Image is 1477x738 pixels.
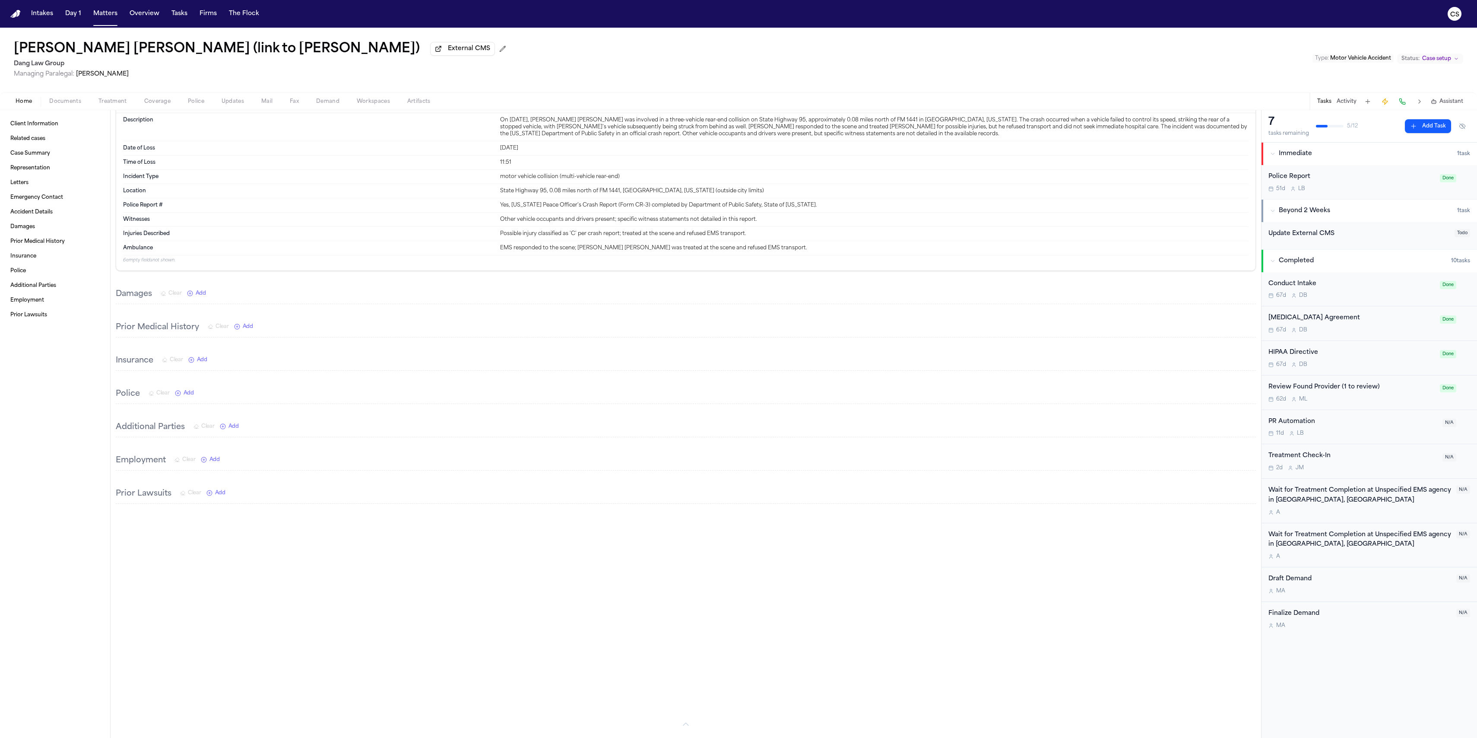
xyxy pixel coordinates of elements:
[1455,229,1470,237] span: Todo
[500,202,1249,209] div: Yes, [US_STATE] Peace Officer's Crash Report (Form CR-3) completed by Department of Public Safety...
[1261,222,1477,249] div: Open task: Update External CMS
[168,290,182,297] span: Clear
[243,323,253,330] span: Add
[187,290,206,297] button: Add New
[1442,419,1456,427] span: N/A
[1261,410,1477,445] div: Open task: PR Automation
[222,98,244,105] span: Updates
[208,323,229,330] button: Clear Prior Medical History
[1397,54,1463,64] button: Change status from Case setup
[7,220,103,234] a: Damages
[1276,396,1286,403] span: 62d
[14,41,420,57] h1: [PERSON_NAME] [PERSON_NAME] (link to [PERSON_NAME])
[116,455,166,467] h3: Employment
[500,159,1249,166] div: 11:51
[1276,361,1286,368] span: 67d
[1268,279,1435,289] div: Conduct Intake
[1298,185,1305,192] span: L B
[175,390,194,397] button: Add New
[1401,55,1420,62] span: Status:
[7,132,103,146] a: Related cases
[123,202,495,209] dt: Police Report #
[1268,417,1437,427] div: PR Automation
[1456,574,1470,582] span: N/A
[62,6,85,22] a: Day 1
[500,188,1249,194] div: State Highway 95, 0.08 miles north of FM 1441, [GEOGRAPHIC_DATA], [US_STATE] (outside city limits)
[234,323,253,330] button: Add New
[7,191,103,204] a: Emergency Contact
[10,10,21,18] a: Home
[1440,174,1456,182] span: Done
[116,288,152,300] h3: Damages
[500,145,1249,152] div: [DATE]
[14,71,74,77] span: Managing Paralegal:
[1362,95,1374,108] button: Add Task
[1276,509,1280,516] span: A
[7,146,103,160] a: Case Summary
[188,490,201,496] span: Clear
[1312,54,1394,63] button: Edit Type: Motor Vehicle Accident
[1276,327,1286,334] span: 67d
[7,293,103,307] a: Employment
[1276,622,1285,629] span: M A
[161,290,182,297] button: Clear Damages
[1299,292,1307,299] span: D B
[188,98,204,105] span: Police
[1268,574,1451,584] div: Draft Demand
[1439,98,1463,105] span: Assistant
[116,388,140,400] h3: Police
[116,355,153,367] h3: Insurance
[184,390,194,397] span: Add
[123,230,495,237] dt: Injuries Described
[500,117,1249,137] div: On [DATE], [PERSON_NAME] [PERSON_NAME] was involved in a three-vehicle rear-end collision on Stat...
[28,6,57,22] a: Intakes
[49,98,81,105] span: Documents
[500,245,1249,251] div: EMS responded to the scene; [PERSON_NAME] [PERSON_NAME] was treated at the scene and refused EMS ...
[1261,200,1477,222] button: Beyond 2 Weeks1task
[1276,185,1285,192] span: 51d
[123,173,495,180] dt: Incident Type
[149,390,170,397] button: Clear Police
[1405,119,1451,133] button: Add Task
[1279,257,1314,265] span: Completed
[197,356,207,363] span: Add
[7,249,103,263] a: Insurance
[123,117,495,137] dt: Description
[7,308,103,322] a: Prior Lawsuits
[1451,258,1470,264] span: 10 task s
[7,161,103,175] a: Representation
[1457,207,1470,214] span: 1 task
[123,216,495,223] dt: Witnesses
[16,98,32,105] span: Home
[1261,567,1477,602] div: Open task: Draft Demand
[1456,609,1470,617] span: N/A
[1276,553,1280,560] span: A
[1347,123,1358,130] span: 5 / 12
[7,235,103,248] a: Prior Medical History
[196,290,206,297] span: Add
[1279,150,1312,158] span: Immediate
[1261,306,1477,341] div: Open task: Retainer Agreement
[1431,98,1463,105] button: Assistant
[1330,56,1391,61] span: Motor Vehicle Accident
[7,264,103,278] a: Police
[316,98,339,105] span: Demand
[156,390,170,397] span: Clear
[7,279,103,293] a: Additional Parties
[1456,486,1470,494] span: N/A
[1268,451,1437,461] div: Treatment Check-In
[98,98,127,105] span: Treatment
[216,323,229,330] span: Clear
[196,6,220,22] button: Firms
[448,45,490,53] span: External CMS
[1299,396,1307,403] span: M L
[168,6,191,22] button: Tasks
[1261,143,1477,165] button: Immediate1task
[14,59,510,69] h2: Dang Law Group
[225,6,263,22] button: The Flock
[1268,313,1435,323] div: [MEDICAL_DATA] Agreement
[90,6,121,22] button: Matters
